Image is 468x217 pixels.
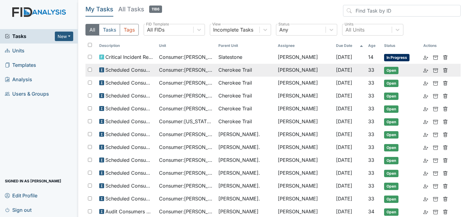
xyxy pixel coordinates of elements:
button: All [85,24,99,36]
a: Delete [443,131,448,138]
a: Tasks [5,32,55,40]
span: Open [384,170,398,177]
span: Open [384,144,398,151]
a: Delete [443,53,448,61]
span: 33 [368,157,374,163]
span: Open [384,183,398,190]
span: [DATE] [336,80,352,86]
td: [PERSON_NAME] [275,77,334,89]
td: [PERSON_NAME] [275,154,334,167]
a: Archive [433,131,438,138]
span: [DATE] [336,208,352,215]
a: Delete [443,143,448,151]
button: Tasks [99,24,120,36]
a: Archive [433,169,438,177]
span: [PERSON_NAME]. [218,156,260,164]
span: Consumer : [PERSON_NAME] [159,92,213,99]
a: Archive [433,156,438,164]
a: Delete [443,92,448,99]
span: In Progress [384,54,409,61]
a: Delete [443,79,448,86]
td: [PERSON_NAME] [275,128,334,141]
span: [DATE] [336,105,352,112]
span: [DATE] [336,170,352,176]
span: 1186 [149,6,162,13]
th: Toggle SortBy [366,40,382,51]
th: Toggle SortBy [334,40,366,51]
span: [DATE] [336,131,352,137]
span: Scheduled Consumer Chart Review [105,118,154,125]
span: [DATE] [336,118,352,124]
div: All FIDs [147,26,164,33]
span: Cherokee Trail [218,92,252,99]
span: Consumer : [PERSON_NAME] [159,143,213,151]
td: [PERSON_NAME] [275,51,334,64]
span: [DATE] [336,67,352,73]
a: Archive [433,92,438,99]
span: Cherokee Trail [218,118,252,125]
span: [PERSON_NAME]. [218,195,260,202]
th: Toggle SortBy [216,40,275,51]
span: [DATE] [336,196,352,202]
span: [PERSON_NAME]. [218,182,260,189]
span: Open [384,131,398,139]
span: Consumer : [PERSON_NAME] [159,195,213,202]
th: Toggle SortBy [382,40,421,51]
button: New [55,32,73,41]
span: Slatestone [218,53,242,61]
span: 33 [368,93,374,99]
input: Find Task by ID [343,5,461,17]
span: Analysis [5,75,32,84]
th: Assignee [275,40,334,51]
span: Consumer : [PERSON_NAME] [159,208,213,215]
span: 33 [368,131,374,137]
a: Archive [433,66,438,74]
span: Cherokee Trail [218,79,252,86]
a: Delete [443,195,448,202]
td: [PERSON_NAME] [275,89,334,102]
span: [PERSON_NAME]. [218,131,260,138]
td: [PERSON_NAME] [275,102,334,115]
a: Archive [433,118,438,125]
a: Delete [443,169,448,177]
div: Any [279,26,288,33]
button: Tags [120,24,139,36]
span: Scheduled Consumer Chart Review [105,182,154,189]
a: Archive [433,143,438,151]
a: Archive [433,182,438,189]
span: Consumer : [PERSON_NAME] [159,169,213,177]
span: Scheduled Consumer Chart Review [105,156,154,164]
th: Toggle SortBy [97,40,156,51]
span: Consumer : [PERSON_NAME] [159,79,213,86]
td: [PERSON_NAME] [275,180,334,192]
span: 33 [368,183,374,189]
span: 33 [368,170,374,176]
span: Open [384,208,398,216]
span: [DATE] [336,93,352,99]
span: Consumer : [PERSON_NAME] [159,53,213,61]
span: 33 [368,67,374,73]
span: Open [384,93,398,100]
a: Archive [433,53,438,61]
a: Delete [443,66,448,74]
span: Open [384,80,398,87]
span: Scheduled Consumer Chart Review [105,131,154,138]
span: Scheduled Consumer Chart Review [105,195,154,202]
span: 33 [368,80,374,86]
span: Sign out [5,205,32,215]
span: Consumer : [PERSON_NAME] [159,131,213,138]
div: All Units [345,26,364,33]
h5: All Tasks [118,5,162,13]
span: Scheduled Consumer Chart Review [105,79,154,86]
span: Consumer : [PERSON_NAME] [159,105,213,112]
span: Audit Consumers Charts [105,208,154,215]
a: Delete [443,156,448,164]
td: [PERSON_NAME] [275,141,334,154]
input: Toggle All Rows Selected [88,43,92,47]
span: Cherokee Trail [218,105,252,112]
span: Signed in as [PERSON_NAME] [5,176,61,186]
span: [PERSON_NAME]. [218,143,260,151]
h5: My Tasks [85,5,113,13]
span: Open [384,196,398,203]
td: [PERSON_NAME] [275,167,334,180]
